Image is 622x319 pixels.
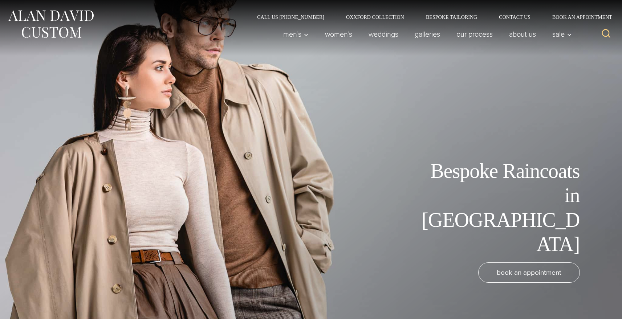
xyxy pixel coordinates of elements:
nav: Primary Navigation [275,27,576,41]
img: Alan David Custom [7,8,94,40]
a: weddings [361,27,407,41]
span: book an appointment [497,267,561,278]
a: Contact Us [488,15,541,20]
a: Oxxford Collection [335,15,415,20]
a: Galleries [407,27,448,41]
a: Book an Appointment [541,15,615,20]
span: Sale [552,30,572,38]
button: View Search Form [597,25,615,43]
span: Men’s [283,30,309,38]
nav: Secondary Navigation [246,15,615,20]
a: book an appointment [478,262,580,283]
h1: Bespoke Raincoats in [GEOGRAPHIC_DATA] [416,159,580,257]
a: Women’s [317,27,361,41]
a: Bespoke Tailoring [415,15,488,20]
a: Our Process [448,27,501,41]
a: Call Us [PHONE_NUMBER] [246,15,335,20]
a: About Us [501,27,544,41]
